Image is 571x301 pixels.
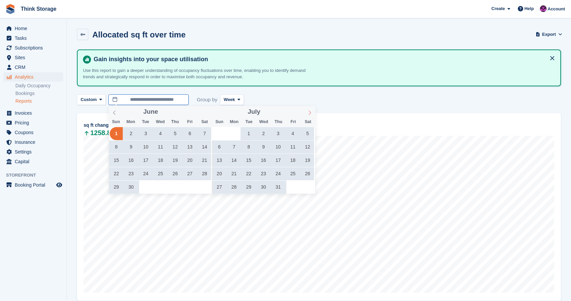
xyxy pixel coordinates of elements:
[242,181,255,194] span: July 29, 2025
[153,120,168,124] span: Wed
[3,118,63,127] a: menu
[138,120,153,124] span: Tue
[15,72,55,82] span: Analytics
[18,3,59,14] a: Think Storage
[169,154,182,167] span: June 19, 2025
[124,127,137,140] span: June 2, 2025
[301,167,314,180] span: July 26, 2025
[15,147,55,157] span: Settings
[139,154,152,167] span: June 17, 2025
[169,140,182,154] span: June 12, 2025
[242,127,255,140] span: July 1, 2025
[15,137,55,147] span: Insurance
[227,167,241,180] span: July 21, 2025
[15,98,63,104] a: Reports
[91,56,555,63] h4: Gain insights into your space utilisation
[257,181,270,194] span: July 30, 2025
[15,180,55,190] span: Booking Portal
[301,120,315,124] span: Sat
[15,108,55,118] span: Invoices
[3,180,63,190] a: menu
[227,120,242,124] span: Mon
[286,154,299,167] span: July 18, 2025
[257,167,270,180] span: July 23, 2025
[169,127,182,140] span: June 5, 2025
[3,24,63,33] a: menu
[213,167,226,180] span: July 20, 2025
[3,43,63,53] a: menu
[3,53,63,62] a: menu
[15,43,55,53] span: Subscriptions
[169,167,182,180] span: June 26, 2025
[242,120,256,124] span: Tue
[248,109,260,115] span: July
[84,122,111,129] span: sq ft change
[301,140,314,154] span: July 12, 2025
[154,167,167,180] span: June 25, 2025
[15,24,55,33] span: Home
[143,109,158,115] span: June
[542,31,556,38] span: Export
[55,181,63,189] a: Preview store
[154,140,167,154] span: June 11, 2025
[124,181,137,194] span: June 30, 2025
[272,181,285,194] span: July 31, 2025
[158,108,179,115] input: Year
[220,94,244,105] button: Week
[15,90,63,97] a: Bookings
[227,181,241,194] span: July 28, 2025
[15,53,55,62] span: Sites
[213,154,226,167] span: July 13, 2025
[272,127,285,140] span: July 3, 2025
[15,128,55,137] span: Coupons
[139,167,152,180] span: June 24, 2025
[3,63,63,72] a: menu
[110,140,123,154] span: June 8, 2025
[15,118,55,127] span: Pricing
[272,140,285,154] span: July 10, 2025
[77,94,106,105] button: Custom
[198,167,211,180] span: June 28, 2025
[15,63,55,72] span: CRM
[257,127,270,140] span: July 2, 2025
[260,108,281,115] input: Year
[3,137,63,147] a: menu
[301,127,314,140] span: July 5, 2025
[15,83,63,89] a: Daily Occupancy
[198,127,211,140] span: June 7, 2025
[212,120,227,124] span: Sun
[301,154,314,167] span: July 19, 2025
[3,128,63,137] a: menu
[124,167,137,180] span: June 23, 2025
[242,140,255,154] span: July 8, 2025
[110,127,123,140] span: June 1, 2025
[3,147,63,157] a: menu
[154,127,167,140] span: June 4, 2025
[183,127,196,140] span: June 6, 2025
[124,154,137,167] span: June 16, 2025
[197,120,212,124] span: Sat
[548,6,565,12] span: Account
[110,181,123,194] span: June 29, 2025
[110,167,123,180] span: June 22, 2025
[154,154,167,167] span: June 18, 2025
[109,120,123,124] span: Sun
[81,96,97,103] span: Custom
[271,120,286,124] span: Thu
[183,154,196,167] span: June 20, 2025
[491,5,505,12] span: Create
[213,140,226,154] span: July 6, 2025
[168,120,182,124] span: Thu
[286,167,299,180] span: July 25, 2025
[3,33,63,43] a: menu
[198,154,211,167] span: June 21, 2025
[123,120,138,124] span: Mon
[540,5,547,12] img: Mattias Ekendahl
[227,140,241,154] span: July 7, 2025
[92,30,186,39] h2: Allocated sq ft over time
[537,29,561,40] button: Export
[3,72,63,82] a: menu
[6,172,67,179] span: Storefront
[525,5,534,12] span: Help
[5,4,15,14] img: stora-icon-8386f47178a22dfd0bd8f6a31ec36ba5ce8667c1dd55bd0f319d3a0aa187defe.svg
